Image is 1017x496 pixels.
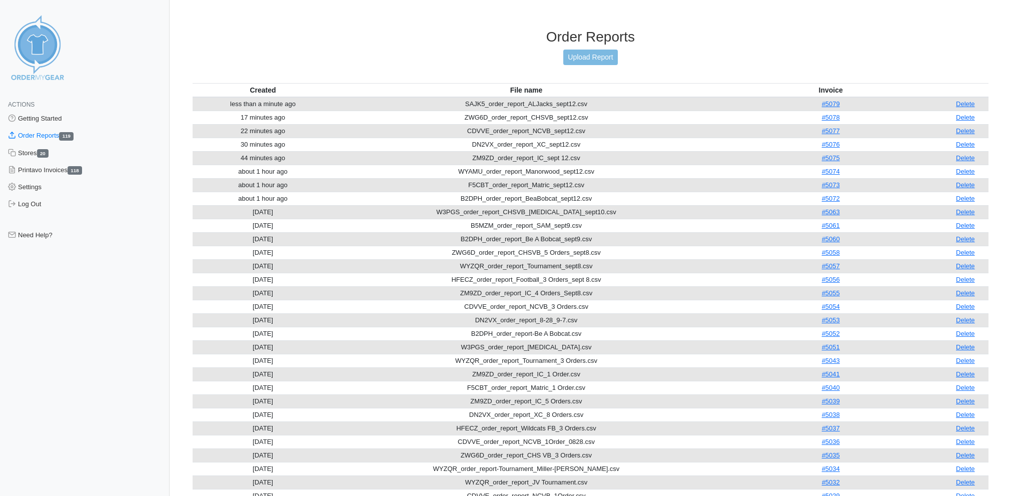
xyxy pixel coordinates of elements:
[956,249,975,256] a: Delete
[822,465,840,472] a: #5034
[333,178,719,192] td: F5CBT_order_report_Matric_sept12.csv
[333,111,719,124] td: ZWG6D_order_report_CHSVB_sept12.csv
[333,475,719,489] td: WYZQR_order_report_JV Tournament.csv
[822,100,840,108] a: #5079
[333,219,719,232] td: B5MZM_order_report_SAM_sept9.csv
[956,316,975,324] a: Delete
[956,114,975,121] a: Delete
[193,29,988,46] h3: Order Reports
[822,370,840,378] a: #5041
[193,97,333,111] td: less than a minute ago
[193,475,333,489] td: [DATE]
[333,381,719,394] td: F5CBT_order_report_Matric_1 Order.csv
[333,83,719,97] th: File name
[822,262,840,270] a: #5057
[193,408,333,421] td: [DATE]
[956,357,975,364] a: Delete
[193,165,333,178] td: about 1 hour ago
[956,411,975,418] a: Delete
[333,313,719,327] td: DN2VX_order_report_8-28_9-7.csv
[956,262,975,270] a: Delete
[956,478,975,486] a: Delete
[193,205,333,219] td: [DATE]
[193,111,333,124] td: 17 minutes ago
[956,424,975,432] a: Delete
[822,141,840,148] a: #5076
[822,411,840,418] a: #5038
[333,259,719,273] td: WYZQR_order_report_Tournament_sept8.csv
[193,313,333,327] td: [DATE]
[956,276,975,283] a: Delete
[193,192,333,205] td: about 1 hour ago
[822,384,840,391] a: #5040
[193,232,333,246] td: [DATE]
[822,114,840,121] a: #5078
[956,168,975,175] a: Delete
[333,124,719,138] td: CDVVE_order_report_NCVB_sept12.csv
[956,127,975,135] a: Delete
[822,303,840,310] a: #5054
[956,370,975,378] a: Delete
[68,166,82,175] span: 118
[822,478,840,486] a: #5032
[193,83,333,97] th: Created
[193,421,333,435] td: [DATE]
[822,451,840,459] a: #5035
[822,276,840,283] a: #5056
[193,151,333,165] td: 44 minutes ago
[8,101,35,108] span: Actions
[333,273,719,286] td: HFECZ_order_report_Football_3 Orders_sept 8.csv
[333,300,719,313] td: CDVVE_order_report_NCVB_3 Orders.csv
[333,340,719,354] td: W3PGS_order_report_[MEDICAL_DATA].csv
[956,141,975,148] a: Delete
[956,181,975,189] a: Delete
[956,100,975,108] a: Delete
[956,465,975,472] a: Delete
[193,286,333,300] td: [DATE]
[193,138,333,151] td: 30 minutes ago
[333,192,719,205] td: B2DPH_order_report_BeaBobcat_sept12.csv
[956,222,975,229] a: Delete
[822,330,840,337] a: #5052
[59,132,74,141] span: 119
[333,327,719,340] td: B2DPH_order_report-Be A Bobcat.csv
[193,219,333,232] td: [DATE]
[333,138,719,151] td: DN2VX_order_report_XC_sept12.csv
[333,354,719,367] td: WYZQR_order_report_Tournament_3 Orders.csv
[333,165,719,178] td: WYAMU_order_report_Manorwood_sept12.csv
[193,259,333,273] td: [DATE]
[822,249,840,256] a: #5058
[822,424,840,432] a: #5037
[956,330,975,337] a: Delete
[822,357,840,364] a: #5043
[333,286,719,300] td: ZM9ZD_order_report_IC_4 Orders_Sept8.csv
[193,435,333,448] td: [DATE]
[193,178,333,192] td: about 1 hour ago
[956,451,975,459] a: Delete
[193,124,333,138] td: 22 minutes ago
[822,235,840,243] a: #5060
[193,340,333,354] td: [DATE]
[956,208,975,216] a: Delete
[333,205,719,219] td: W3PGS_order_report_CHSVB_[MEDICAL_DATA]_sept10.csv
[333,448,719,462] td: ZWG6D_order_report_CHS VB_3 Orders.csv
[333,394,719,408] td: ZM9ZD_order_report_IC_5 Orders.csv
[956,343,975,351] a: Delete
[333,435,719,448] td: CDVVE_order_report_NCVB_1Order_0828.csv
[822,397,840,405] a: #5039
[193,300,333,313] td: [DATE]
[333,462,719,475] td: WYZQR_order_report-Tournament_Miller-[PERSON_NAME].csv
[822,222,840,229] a: #5061
[822,168,840,175] a: #5074
[333,151,719,165] td: ZM9ZD_order_report_IC_sept 12.csv
[193,273,333,286] td: [DATE]
[193,381,333,394] td: [DATE]
[333,421,719,435] td: HFECZ_order_report_Wildcats FB_3 Orders.csv
[563,50,617,65] a: Upload Report
[822,438,840,445] a: #5036
[956,154,975,162] a: Delete
[822,195,840,202] a: #5072
[193,354,333,367] td: [DATE]
[956,303,975,310] a: Delete
[193,327,333,340] td: [DATE]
